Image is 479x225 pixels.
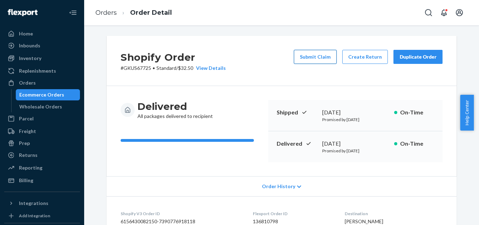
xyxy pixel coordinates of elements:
[19,115,34,122] div: Parcel
[16,101,80,112] a: Wholesale Orders
[19,177,33,184] div: Billing
[262,183,295,190] span: Order History
[399,53,437,60] div: Duplicate Order
[253,218,334,225] dd: 136810798
[4,53,80,64] a: Inventory
[322,108,389,117] div: [DATE]
[137,100,213,113] h3: Delivered
[253,211,334,217] dt: Flexport Order ID
[437,6,451,20] button: Open notifications
[4,126,80,137] a: Freight
[19,164,42,171] div: Reporting
[121,50,226,65] h2: Shopify Order
[66,6,80,20] button: Close Navigation
[4,175,80,186] a: Billing
[460,95,474,131] button: Help Center
[4,77,80,88] a: Orders
[4,212,80,220] a: Add Integration
[400,140,434,148] p: On-Time
[342,50,388,64] button: Create Return
[393,50,443,64] button: Duplicate Order
[19,30,33,37] div: Home
[4,150,80,161] a: Returns
[4,65,80,77] a: Replenishments
[95,9,117,16] a: Orders
[400,108,434,117] p: On-Time
[121,218,242,225] dd: 6156430082150-7390776918118
[19,42,40,49] div: Inbounds
[277,108,317,117] p: Shipped
[19,103,62,110] div: Wholesale Orders
[4,40,80,51] a: Inbounds
[130,9,172,16] a: Order Detail
[452,6,466,20] button: Open account menu
[19,213,50,219] div: Add Integration
[345,211,443,217] dt: Destination
[4,28,80,39] a: Home
[277,140,317,148] p: Delivered
[19,91,64,98] div: Ecommerce Orders
[156,65,176,71] span: Standard
[19,79,36,86] div: Orders
[19,140,30,147] div: Prep
[19,67,56,74] div: Replenishments
[4,162,80,173] a: Reporting
[19,55,41,62] div: Inventory
[8,9,38,16] img: Flexport logo
[16,89,80,100] a: Ecommerce Orders
[4,198,80,209] button: Integrations
[322,117,389,123] p: Promised by [DATE]
[19,200,48,207] div: Integrations
[4,138,80,149] a: Prep
[19,152,38,159] div: Returns
[121,211,242,217] dt: Shopify V3 Order ID
[322,140,389,148] div: [DATE]
[322,148,389,154] p: Promised by [DATE]
[90,2,177,23] ol: breadcrumbs
[421,6,436,20] button: Open Search Box
[153,65,155,71] span: •
[19,128,36,135] div: Freight
[294,50,337,64] button: Submit Claim
[121,65,226,72] p: # GKUS67725 / $32.50
[137,100,213,120] div: All packages delivered to recipient
[4,113,80,124] a: Parcel
[193,65,226,72] button: View Details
